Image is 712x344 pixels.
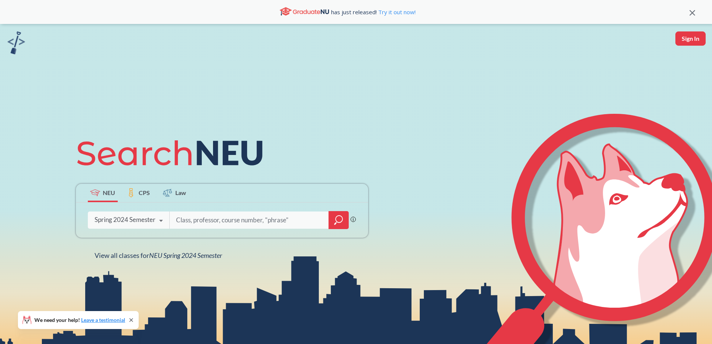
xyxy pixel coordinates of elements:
a: Try it out now! [377,8,416,16]
div: Spring 2024 Semester [95,216,155,224]
a: Leave a testimonial [81,317,125,323]
a: sandbox logo [7,31,25,57]
span: View all classes for [95,251,222,259]
span: NEU [103,188,115,197]
button: Sign In [675,31,706,46]
svg: magnifying glass [334,215,343,225]
input: Class, professor, course number, "phrase" [175,212,323,228]
span: CPS [139,188,150,197]
div: magnifying glass [329,211,349,229]
img: sandbox logo [7,31,25,54]
span: NEU Spring 2024 Semester [149,251,222,259]
span: We need your help! [34,317,125,323]
span: Law [175,188,186,197]
span: has just released! [331,8,416,16]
